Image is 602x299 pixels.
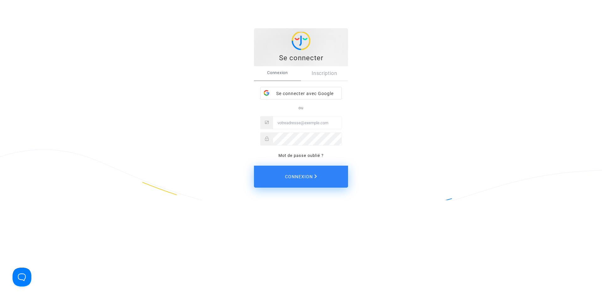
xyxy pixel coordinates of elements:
div: Se connecter avec Google [261,87,341,100]
div: Se connecter [257,53,345,63]
input: Password [273,133,341,145]
span: Connexion [285,170,317,183]
button: Connexion [254,166,348,188]
a: Inscription [301,66,348,81]
a: Mot de passe oublié ? [278,153,324,158]
span: ou [298,105,304,110]
iframe: Help Scout Beacon - Open [13,268,31,286]
input: Email [273,116,341,129]
span: Connexion [254,66,301,79]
